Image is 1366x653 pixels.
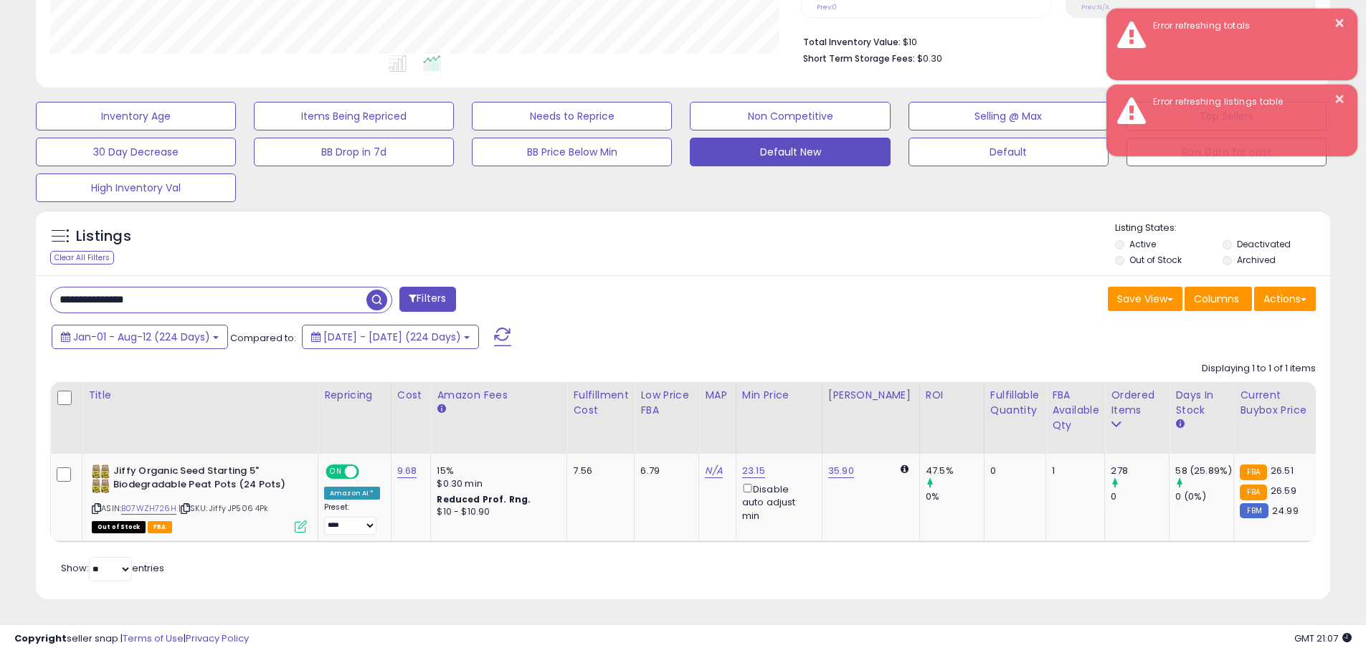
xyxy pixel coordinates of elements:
button: Actions [1254,287,1316,311]
div: Clear All Filters [50,251,114,264]
div: Preset: [324,502,380,535]
span: | SKU: Jiffy JP506 4Pk [179,502,269,514]
div: Fulfillable Quantity [990,388,1040,418]
small: FBA [1240,485,1266,500]
button: BB Drop in 7d [254,138,454,166]
div: ASIN: [92,464,307,531]
span: 2025-08-13 21:07 GMT [1294,631,1352,645]
button: Needs to Reprice [472,102,672,130]
span: Columns [1194,292,1239,306]
button: Selling @ Max [909,102,1109,130]
label: Out of Stock [1129,254,1182,266]
div: Disable auto adjust min [742,481,811,523]
button: BB Price Below Min [472,138,672,166]
small: FBM [1240,503,1268,518]
button: Default New [690,138,890,166]
div: MAP [705,388,729,403]
small: Amazon Fees. [437,403,445,416]
div: Error refreshing totals [1142,19,1347,33]
div: Amazon Fees [437,388,561,403]
small: Days In Stock. [1175,418,1184,431]
div: Amazon AI * [324,487,380,500]
span: Jan-01 - Aug-12 (224 Days) [73,330,210,344]
div: 0% [926,490,984,503]
a: 9.68 [397,464,417,478]
label: Active [1129,238,1156,250]
div: 0 (0%) [1175,490,1233,503]
button: Columns [1185,287,1252,311]
div: 278 [1111,464,1169,477]
span: Compared to: [230,331,296,345]
div: $0.30 min [437,477,556,490]
strong: Copyright [14,631,67,645]
a: Terms of Use [123,631,184,645]
div: Fulfillment Cost [573,388,628,418]
button: × [1334,14,1345,32]
div: Min Price [742,388,816,403]
span: ON [327,466,345,478]
span: 26.51 [1271,464,1294,477]
button: Default [909,138,1109,166]
label: Deactivated [1237,238,1291,250]
div: Displaying 1 to 1 of 1 items [1202,362,1316,376]
div: 0 [1111,490,1169,503]
div: 1 [1052,464,1094,477]
span: Show: entries [61,561,164,575]
div: Current Buybox Price [1240,388,1314,418]
button: Non Competitive [690,102,890,130]
button: × [1334,90,1345,108]
p: Listing States: [1115,221,1330,235]
div: FBA Available Qty [1052,388,1099,433]
div: Error refreshing listings table [1142,95,1347,109]
span: 26.59 [1271,484,1296,497]
a: N/A [705,464,722,478]
span: FBA [148,521,172,533]
span: All listings that are currently out of stock and unavailable for purchase on Amazon [92,521,146,533]
button: Inventory Age [36,102,236,130]
h5: Listings [76,227,131,247]
div: [PERSON_NAME] [828,388,914,403]
div: 15% [437,464,556,477]
a: 35.90 [828,464,854,478]
div: 6.79 [640,464,688,477]
div: Low Price FBA [640,388,693,418]
button: Jan-01 - Aug-12 (224 Days) [52,325,228,349]
button: Save View [1108,287,1182,311]
button: High Inventory Val [36,173,236,202]
img: 51VvAWyx9YL._SL40_.jpg [92,464,110,493]
a: 23.15 [742,464,765,478]
div: Ordered Items [1111,388,1163,418]
div: 58 (25.89%) [1175,464,1233,477]
div: Repricing [324,388,385,403]
small: FBA [1240,464,1266,480]
label: Archived [1237,254,1276,266]
div: 7.56 [573,464,623,477]
div: seller snap | | [14,632,249,646]
a: Privacy Policy [186,631,249,645]
b: Jiffy Organic Seed Starting 5" Biodegradable Peat Pots (24 Pots) [113,464,288,495]
a: B07WZH726H [121,502,176,515]
div: 0 [990,464,1035,477]
div: 47.5% [926,464,984,477]
button: 30 Day Decrease [36,138,236,166]
span: [DATE] - [DATE] (224 Days) [323,330,461,344]
b: Reduced Prof. Rng. [437,493,531,505]
span: OFF [357,466,380,478]
button: [DATE] - [DATE] (224 Days) [302,325,479,349]
button: Filters [399,287,455,312]
div: Cost [397,388,425,403]
div: ROI [926,388,978,403]
div: Days In Stock [1175,388,1228,418]
button: Items Being Repriced [254,102,454,130]
span: 24.99 [1272,504,1299,518]
div: Title [88,388,312,403]
div: $10 - $10.90 [437,506,556,518]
